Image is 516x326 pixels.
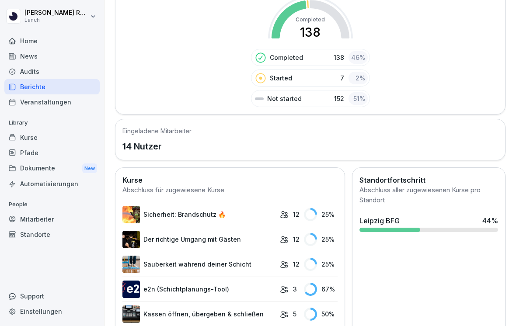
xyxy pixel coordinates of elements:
[304,208,338,221] div: 25 %
[356,212,502,236] a: Leipzig BFG44%
[122,256,140,273] img: mbzv0a1adexohu9durq61vss.png
[349,51,368,64] div: 46 %
[122,206,275,223] a: Sicherheit: Brandschutz 🔥
[4,79,100,94] a: Berichte
[4,116,100,130] p: Library
[293,235,300,244] p: 12
[122,206,140,223] img: zzov6v7ntk26bk7mur8pz9wg.png
[340,73,344,83] p: 7
[293,260,300,269] p: 12
[293,284,297,294] p: 3
[359,185,498,205] div: Abschluss aller zugewiesenen Kurse pro Standort
[4,160,100,177] a: DokumenteNew
[359,215,400,226] div: Leipzig BFG
[267,94,302,103] p: Not started
[122,256,275,273] a: Sauberkeit während deiner Schicht
[304,283,338,296] div: 67 %
[24,9,88,17] p: [PERSON_NAME] Renner
[4,176,100,191] a: Automatisierungen
[334,94,344,103] p: 152
[4,198,100,212] p: People
[24,17,88,23] p: Lanch
[4,288,100,304] div: Support
[122,231,275,248] a: Der richtige Umgang mit Gästen
[349,72,368,84] div: 2 %
[4,212,100,227] a: Mitarbeiter
[4,304,100,319] a: Einstellungen
[359,175,498,185] h2: Standortfortschritt
[4,227,100,242] a: Standorte
[293,210,300,219] p: 12
[293,309,296,319] p: 5
[304,233,338,246] div: 25 %
[122,185,338,195] div: Abschluss für zugewiesene Kurse
[122,126,192,135] h5: Eingeladene Mitarbeiter
[122,281,275,298] a: e2n (Schichtplanungs-Tool)
[270,53,303,62] p: Completed
[4,160,100,177] div: Dokumente
[304,258,338,271] div: 25 %
[122,140,192,153] p: 14 Nutzer
[4,94,100,110] a: Veranstaltungen
[82,163,97,173] div: New
[4,64,100,79] a: Audits
[122,305,275,323] a: Kassen öffnen, übergeben & schließen
[482,215,498,226] div: 44 %
[122,281,140,298] img: y8a23ikgwxkm7t4y1vyswmuw.png
[4,49,100,64] a: News
[334,53,344,62] p: 138
[122,175,338,185] h2: Kurse
[270,73,292,83] p: Started
[304,308,338,321] div: 50 %
[4,145,100,160] a: Pfade
[122,305,140,323] img: h81973bi7xjfk70fncdre0go.png
[349,92,368,105] div: 51 %
[122,231,140,248] img: exccdt3swefehl83oodrhcfl.png
[4,33,100,49] a: Home
[4,130,100,145] a: Kurse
